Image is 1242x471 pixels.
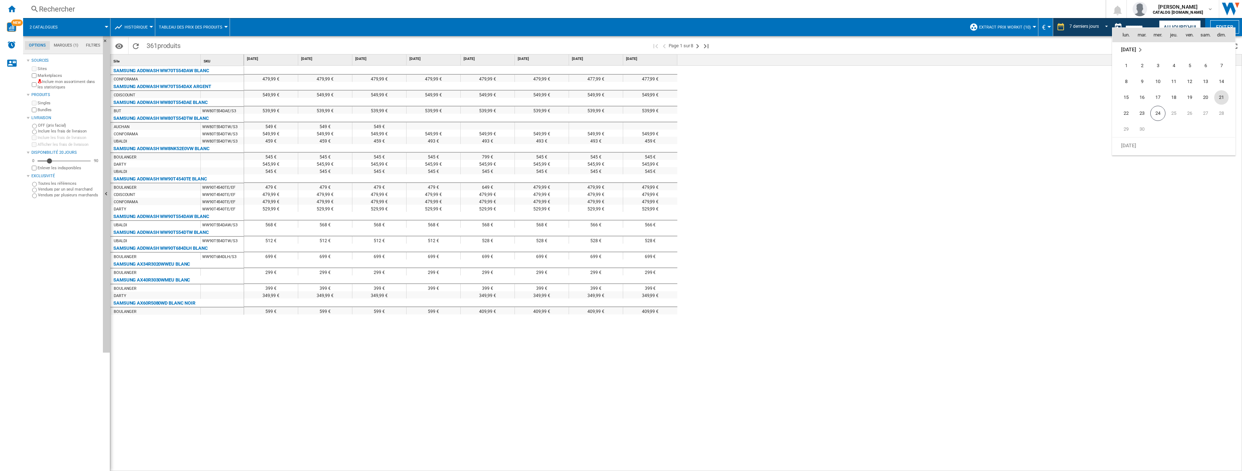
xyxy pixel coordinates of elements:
[1112,90,1235,105] tr: Week 3
[1121,47,1136,52] span: [DATE]
[1198,58,1213,73] span: 6
[1151,90,1165,105] span: 17
[1213,74,1235,90] td: Sunday September 14 2025
[1150,90,1166,105] td: Wednesday September 17 2025
[1112,105,1134,121] td: Monday September 22 2025
[1151,74,1165,89] span: 10
[1167,58,1181,73] span: 4
[1112,105,1235,121] tr: Week 4
[1150,105,1166,121] td: Wednesday September 24 2025
[1182,74,1197,89] span: 12
[1134,121,1150,138] td: Tuesday September 30 2025
[1112,58,1235,74] tr: Week 1
[1150,106,1165,121] span: 24
[1135,90,1149,105] span: 16
[1214,58,1229,73] span: 7
[1112,121,1235,138] tr: Week 5
[1166,105,1182,121] td: Thursday September 25 2025
[1119,58,1133,73] span: 1
[1182,58,1197,73] span: 5
[1112,42,1235,58] td: September 2025
[1198,28,1213,42] th: sam.
[1112,137,1235,153] tr: Week undefined
[1213,90,1235,105] td: Sunday September 21 2025
[1112,28,1134,42] th: lun.
[1214,90,1229,105] span: 21
[1150,28,1166,42] th: mer.
[1198,58,1213,74] td: Saturday September 6 2025
[1150,74,1166,90] td: Wednesday September 10 2025
[1112,74,1235,90] tr: Week 2
[1112,58,1134,74] td: Monday September 1 2025
[1112,42,1235,58] tr: Week undefined
[1151,58,1165,73] span: 3
[1182,28,1198,42] th: ven.
[1119,90,1133,105] span: 15
[1166,74,1182,90] td: Thursday September 11 2025
[1135,74,1149,89] span: 9
[1198,74,1213,89] span: 13
[1182,58,1198,74] td: Friday September 5 2025
[1119,106,1133,121] span: 22
[1166,28,1182,42] th: jeu.
[1182,90,1197,105] span: 19
[1213,28,1235,42] th: dim.
[1112,90,1134,105] td: Monday September 15 2025
[1135,106,1149,121] span: 23
[1134,90,1150,105] td: Tuesday September 16 2025
[1182,90,1198,105] td: Friday September 19 2025
[1119,74,1133,89] span: 8
[1121,142,1136,148] span: [DATE]
[1182,74,1198,90] td: Friday September 12 2025
[1214,74,1229,89] span: 14
[1112,74,1134,90] td: Monday September 8 2025
[1166,90,1182,105] td: Thursday September 18 2025
[1198,74,1213,90] td: Saturday September 13 2025
[1198,105,1213,121] td: Saturday September 27 2025
[1198,90,1213,105] span: 20
[1112,28,1235,155] md-calendar: Calendar
[1135,58,1149,73] span: 2
[1182,105,1198,121] td: Friday September 26 2025
[1134,105,1150,121] td: Tuesday September 23 2025
[1112,121,1134,138] td: Monday September 29 2025
[1167,74,1181,89] span: 11
[1167,90,1181,105] span: 18
[1166,58,1182,74] td: Thursday September 4 2025
[1150,58,1166,74] td: Wednesday September 3 2025
[1213,58,1235,74] td: Sunday September 7 2025
[1213,105,1235,121] td: Sunday September 28 2025
[1134,74,1150,90] td: Tuesday September 9 2025
[1198,90,1213,105] td: Saturday September 20 2025
[1134,28,1150,42] th: mar.
[1134,58,1150,74] td: Tuesday September 2 2025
